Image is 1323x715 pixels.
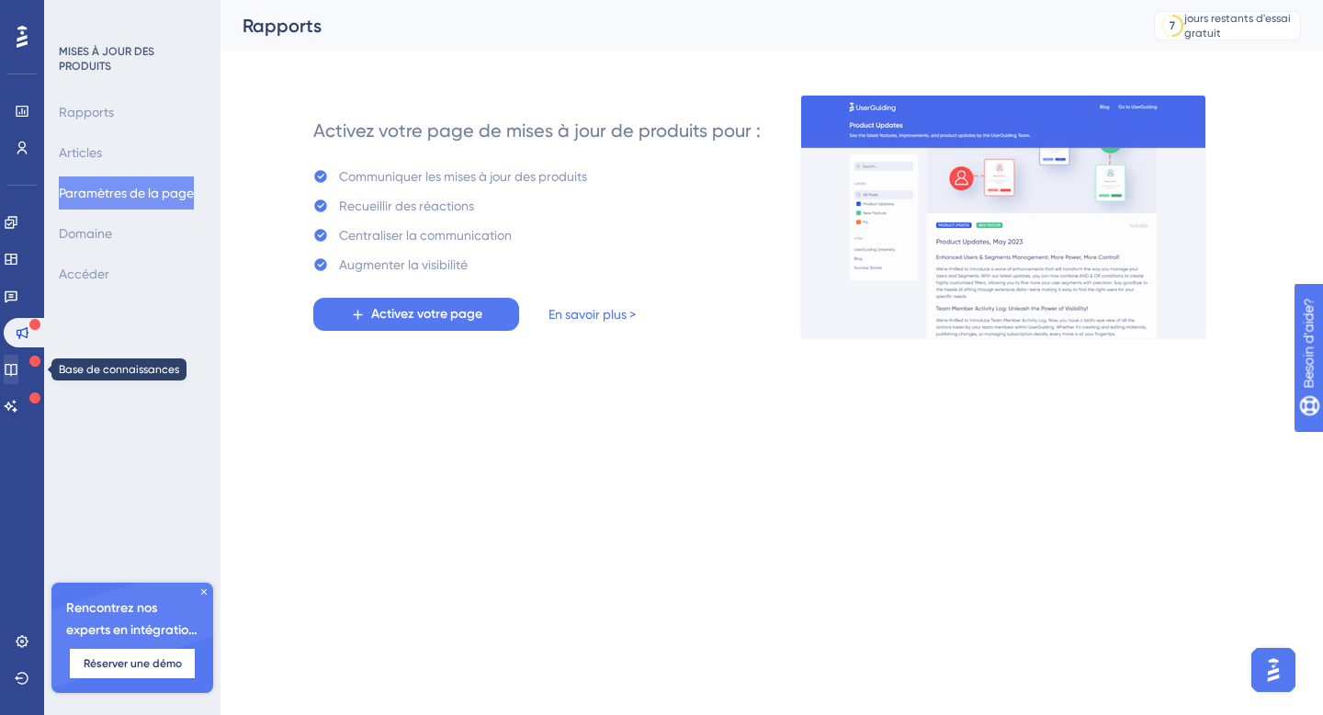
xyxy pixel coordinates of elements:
font: 7 [1170,19,1175,32]
font: Rencontrez nos experts en intégration 🎧 [66,600,198,660]
font: En savoir plus > [548,307,636,322]
button: Paramètres de la page [59,176,194,210]
font: Accéder [59,267,109,281]
button: Articles [59,136,102,169]
a: En savoir plus > [548,303,636,325]
img: 253145e29d1258e126a18a92d52e03bb.gif [800,95,1206,339]
font: Activez votre page de mises à jour de produits pour : [313,119,761,142]
font: Centraliser la communication [339,228,512,243]
font: Augmenter la visibilité [339,257,468,272]
font: jours restants d'essai gratuit [1184,12,1291,40]
font: Rapports [243,15,322,37]
button: Accéder [59,257,109,290]
font: Communiquer les mises à jour des produits [339,169,587,184]
font: MISES À JOUR DES PRODUITS [59,45,154,73]
font: Besoin d'aide? [43,8,133,22]
font: Recueillir des réactions [339,199,474,213]
button: Activez votre page [313,298,519,331]
font: Articles [59,145,102,160]
font: Rapports [59,105,114,119]
iframe: Lanceur d'assistant d'IA UserGuiding [1246,642,1301,698]
font: Réserver une démo [84,657,182,670]
font: Domaine [59,226,112,241]
font: Paramètres de la page [59,186,194,200]
button: Rapports [59,96,114,129]
font: Activez votre page [371,306,482,322]
button: Réserver une démo [70,649,195,678]
button: Domaine [59,217,112,250]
